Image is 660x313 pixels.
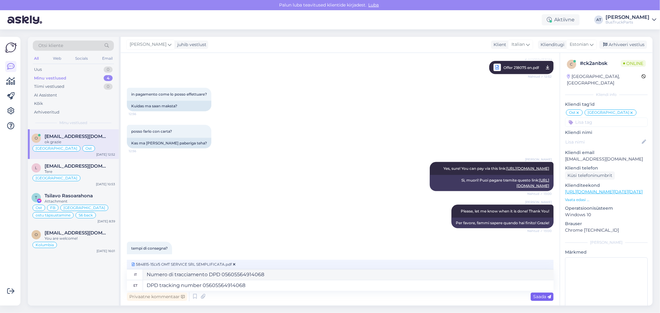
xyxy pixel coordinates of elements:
[74,54,89,62] div: Socials
[38,42,63,49] span: Otsi kliente
[127,101,211,111] div: Kuidas ma saan maksta?
[127,293,187,301] div: Privaatne kommentaar
[565,101,648,108] p: Kliendi tag'id
[143,269,554,280] textarea: Numero di tracciamento DPD 05605564914068
[606,15,649,20] div: [PERSON_NAME]
[503,64,539,71] span: Offer 218075 en.pdf
[104,66,113,73] div: 0
[565,221,648,227] p: Brauser
[565,139,641,145] input: Lisa nimi
[451,218,554,228] div: Per favore, fammi sapere quando hai finito! Grazie!
[565,92,648,97] div: Kliendi info
[45,236,115,241] div: You are welcome!
[565,240,648,245] div: [PERSON_NAME]
[461,209,549,213] span: Please, let me know when it is done! Thank You!
[34,75,66,81] div: Minu vestlused
[104,84,113,90] div: 0
[506,166,549,171] a: [URL][DOMAIN_NAME]
[565,171,615,180] div: Küsi telefoninumbrit
[511,41,525,48] span: Italian
[52,54,63,62] div: Web
[45,199,115,204] div: Attachment
[565,149,648,156] p: Kliendi email
[97,249,115,253] div: [DATE] 16:01
[101,54,114,62] div: Email
[569,111,576,114] span: Ost
[542,14,580,25] div: Aktiivne
[570,62,573,66] span: c
[565,197,648,203] p: Vaata edasi ...
[104,75,113,81] div: 4
[143,280,554,291] textarea: DPD tracking number 05605564914068
[565,165,648,171] p: Kliendi telefon
[96,182,115,187] div: [DATE] 10:53
[131,262,237,267] span: 584815-15LV5 OMT SERVICE SRL SEMPLIFICATA.pdf
[533,294,551,299] span: Saada
[567,73,641,86] div: [GEOGRAPHIC_DATA], [GEOGRAPHIC_DATA]
[45,134,109,139] span: omtservicesrls@gmail.com
[131,246,168,251] span: tempi di consegna?
[35,165,37,170] span: l
[527,191,552,196] span: Nähtud ✓ 13:00
[489,61,554,74] a: [PERSON_NAME]Offer 218075 en.pdfNähtud ✓ 12:52
[85,147,92,150] span: Ost
[367,2,381,8] span: Luba
[45,163,109,169] span: laphalainen@hotmail.com
[606,15,656,25] a: [PERSON_NAME]BusTruckParts
[491,41,506,48] div: Klient
[525,157,552,162] span: [PERSON_NAME]
[565,156,648,162] p: [EMAIL_ADDRESS][DOMAIN_NAME]
[34,92,57,98] div: AI Assistent
[133,280,137,291] div: et
[34,84,64,90] div: Tiimi vestlused
[588,111,629,114] span: [GEOGRAPHIC_DATA]
[45,193,93,199] span: Tsilavo Rasoarahona
[34,109,59,115] div: Arhiveeritud
[565,227,648,234] p: Chrome [TECHNICAL_ID]
[565,129,648,136] p: Kliendi nimi
[79,213,93,217] span: S6 back
[127,138,211,148] div: Kas ma [PERSON_NAME] paberiga teha?
[36,213,71,217] span: ostu täpsustamine
[45,139,115,145] div: ok grazie
[134,269,137,280] div: it
[63,206,105,210] span: [GEOGRAPHIC_DATA]
[594,15,603,24] div: AT
[35,136,38,140] span: o
[35,232,38,237] span: o
[129,112,152,116] span: 12:56
[97,219,115,224] div: [DATE] 8:39
[565,212,648,218] p: Windows 10
[35,195,37,200] span: T
[45,169,115,174] div: Tere
[131,92,207,96] span: in pagamento come lo posso effettuare?
[130,41,166,48] span: [PERSON_NAME]
[129,149,152,153] span: 12:56
[50,206,55,210] span: FB
[565,205,648,212] p: Operatsioonisüsteem
[621,60,646,67] span: Online
[36,243,54,247] span: Kolumbia
[36,147,77,150] span: [GEOGRAPHIC_DATA]
[131,129,172,134] span: posso farlo con carta?
[36,206,42,210] span: Ost
[5,42,17,54] img: Askly Logo
[33,54,40,62] div: All
[565,189,643,195] a: [URL][DOMAIN_NAME][DATE][DATE]
[565,249,648,255] p: Märkmed
[34,66,42,73] div: Uus
[175,41,206,48] div: juhib vestlust
[527,229,552,233] span: Nähtud ✓ 13:00
[528,73,552,80] span: Nähtud ✓ 12:52
[538,41,564,48] div: Klienditugi
[96,152,115,157] div: [DATE] 12:52
[59,120,87,126] span: Minu vestlused
[580,60,621,67] div: # ck2anbsk
[570,41,589,48] span: Estonian
[525,200,552,204] span: [PERSON_NAME]
[606,20,649,25] div: BusTruckParts
[45,230,109,236] span: olgalizeth03@gmail.com
[443,166,549,171] span: Yes, sure! You can pay via this link:
[599,41,647,49] div: Arhiveeri vestlus
[36,176,77,180] span: [GEOGRAPHIC_DATA]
